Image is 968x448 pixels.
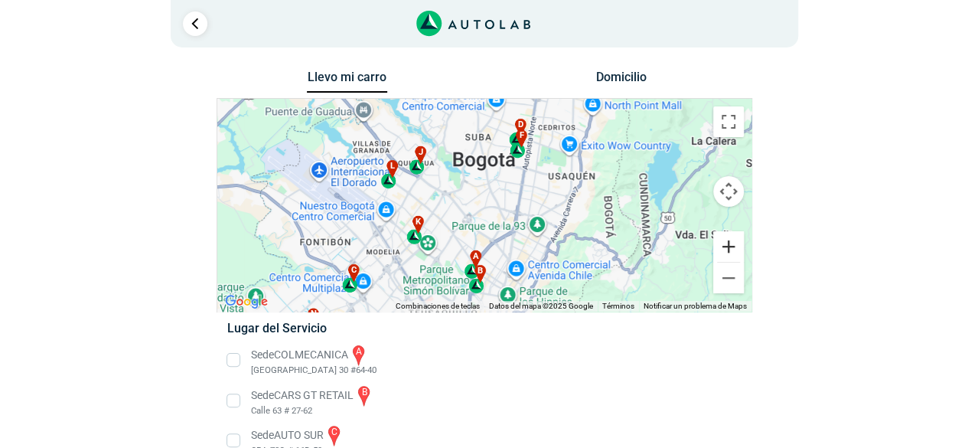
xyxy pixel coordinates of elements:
h5: Lugar del Servicio [227,321,741,335]
a: Link al sitio de autolab [416,15,530,30]
span: f [519,129,523,142]
span: d [517,119,523,132]
img: Google [221,292,272,312]
button: Domicilio [581,70,661,92]
button: Cambiar a la vista en pantalla completa [713,106,744,137]
span: b [477,265,483,278]
button: Controles de visualización del mapa [713,176,744,207]
span: n [310,308,316,321]
span: l [390,160,395,173]
button: Ampliar [713,231,744,262]
a: Términos (se abre en una nueva pestaña) [602,302,634,310]
span: Datos del mapa ©2025 Google [489,302,593,310]
a: Notificar un problema de Maps [644,302,747,310]
span: a [472,250,478,263]
button: Reducir [713,263,744,293]
button: Llevo mi carro [307,70,387,93]
span: j [419,146,423,159]
a: Abre esta zona en Google Maps (se abre en una nueva ventana) [221,292,272,312]
button: Combinaciones de teclas [396,301,480,312]
a: Ir al paso anterior [183,11,207,36]
span: k [415,215,421,228]
span: c [350,264,357,277]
